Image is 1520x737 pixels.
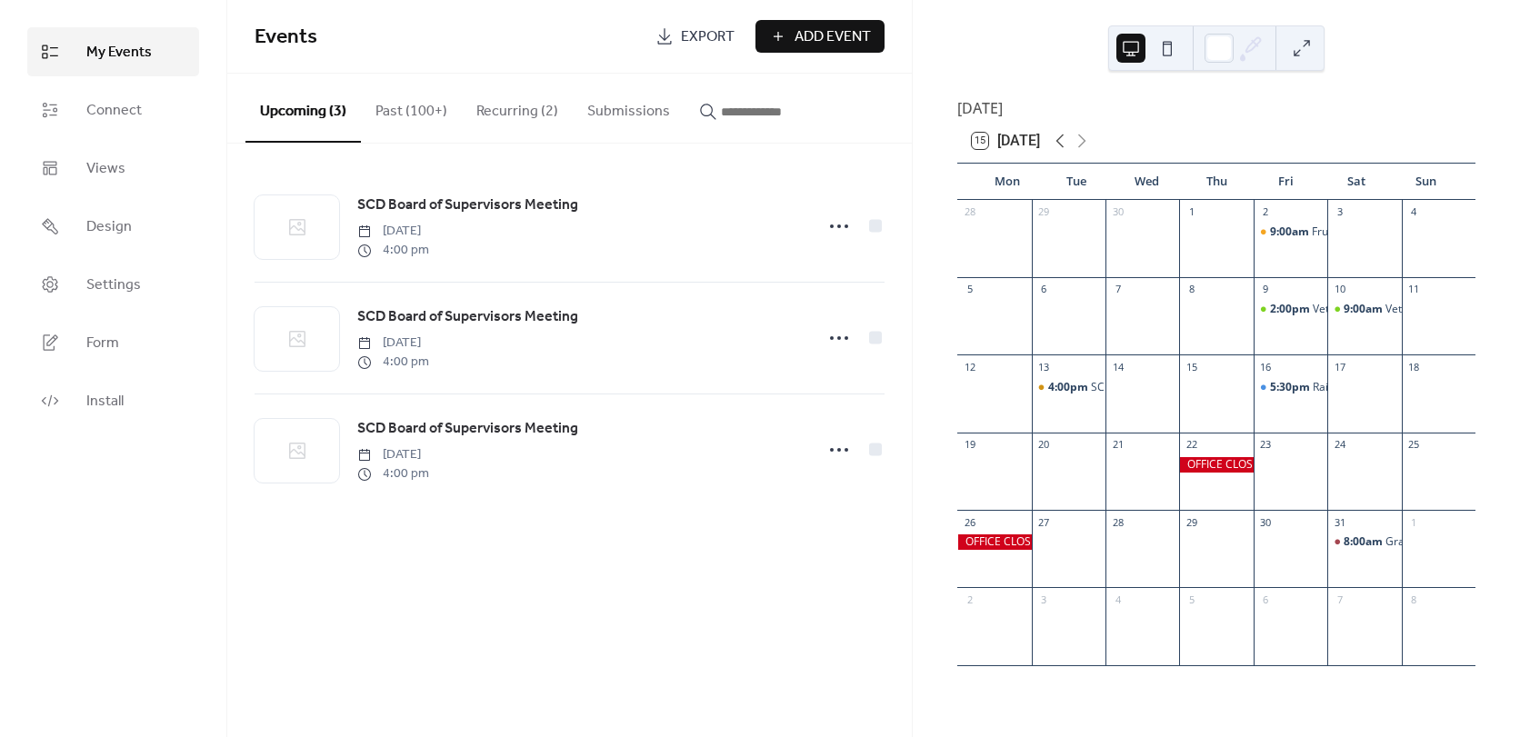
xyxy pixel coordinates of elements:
div: 2 [963,593,976,606]
div: Grand Opening: Scale House Market [1327,534,1401,550]
div: 4 [1407,205,1421,219]
div: 13 [1037,360,1051,373]
span: 4:00 pm [357,353,429,372]
div: 10 [1333,283,1346,296]
div: 16 [1259,360,1273,373]
div: 30 [1111,205,1125,219]
a: Export [642,20,748,53]
button: Recurring (2) [462,74,573,141]
button: 15[DATE] [965,128,1046,154]
div: Fri [1252,164,1322,200]
span: Form [86,333,119,354]
div: Sun [1391,164,1461,200]
a: SCD Board of Supervisors Meeting [357,305,578,329]
button: Past (100+) [361,74,462,141]
div: 18 [1407,360,1421,373]
div: Fruit Tree Pruning Class [1312,224,1433,240]
div: 28 [1111,515,1125,529]
span: [DATE] [357,445,429,464]
div: Vets on the Farm Plant Sale [1313,302,1451,317]
div: 2 [1259,205,1273,219]
span: 9:00am [1270,224,1312,240]
div: 23 [1259,438,1273,452]
div: 11 [1407,283,1421,296]
a: Form [27,318,199,367]
div: Rain Barrel Workshop: Retrofitting & Linking Two Barrels [1254,380,1327,395]
div: Wed [1112,164,1182,200]
div: 20 [1037,438,1051,452]
div: 3 [1333,205,1346,219]
span: 2:00pm [1270,302,1313,317]
div: 27 [1037,515,1051,529]
a: Install [27,376,199,425]
span: SCD Board of Supervisors Meeting [357,418,578,440]
div: [DATE] [957,97,1475,119]
div: 17 [1333,360,1346,373]
div: 7 [1111,283,1125,296]
div: Fruit Tree Pruning Class [1254,224,1327,240]
div: 19 [963,438,976,452]
span: Install [86,391,124,413]
div: Vets on the Farm Plant Sale [1327,302,1401,317]
div: 5 [1185,593,1198,606]
div: 1 [1407,515,1421,529]
span: [DATE] [357,222,429,241]
span: Design [86,216,132,238]
div: 12 [963,360,976,373]
span: 4:00 pm [357,464,429,483]
span: 4:00pm [1048,380,1091,395]
div: Vets on the Farm Plant Sale [1254,302,1327,317]
button: Submissions [573,74,685,141]
div: 8 [1185,283,1198,296]
button: Upcoming (3) [245,74,361,143]
div: 15 [1185,360,1198,373]
a: SCD Board of Supervisors Meeting [357,417,578,441]
a: Views [27,144,199,193]
div: 4 [1111,593,1125,606]
div: 25 [1407,438,1421,452]
div: 21 [1111,438,1125,452]
div: Thu [1182,164,1252,200]
a: SCD Board of Supervisors Meeting [357,194,578,217]
a: Settings [27,260,199,309]
div: SCD Board of Supervisors Meeting [1091,380,1266,395]
span: [DATE] [357,334,429,353]
div: 22 [1185,438,1198,452]
div: 9 [1259,283,1273,296]
a: Design [27,202,199,251]
div: 24 [1333,438,1346,452]
span: Export [681,26,735,48]
div: Sat [1321,164,1391,200]
span: Add Event [795,26,871,48]
div: 6 [1037,283,1051,296]
div: 29 [1037,205,1051,219]
span: 9:00am [1344,302,1385,317]
a: My Events [27,27,199,76]
span: SCD Board of Supervisors Meeting [357,194,578,216]
div: Tue [1042,164,1112,200]
div: Mon [972,164,1042,200]
div: 5 [963,283,976,296]
a: Connect [27,85,199,134]
div: 29 [1185,515,1198,529]
span: Settings [86,274,141,296]
div: 14 [1111,360,1125,373]
span: 5:30pm [1270,380,1313,395]
div: 26 [963,515,976,529]
div: 7 [1333,593,1346,606]
div: OFFICE CLOSURE [1179,457,1253,473]
button: Add Event [755,20,885,53]
div: 1 [1185,205,1198,219]
span: Views [86,158,125,180]
span: 8:00am [1344,534,1385,550]
span: SCD Board of Supervisors Meeting [357,306,578,328]
div: 28 [963,205,976,219]
div: 3 [1037,593,1051,606]
div: 8 [1407,593,1421,606]
span: My Events [86,42,152,64]
div: 30 [1259,515,1273,529]
div: OFFICE CLOSURE: Memorial Day Holiday [957,534,1031,550]
div: SCD Board of Supervisors Meeting [1032,380,1105,395]
div: 6 [1259,593,1273,606]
